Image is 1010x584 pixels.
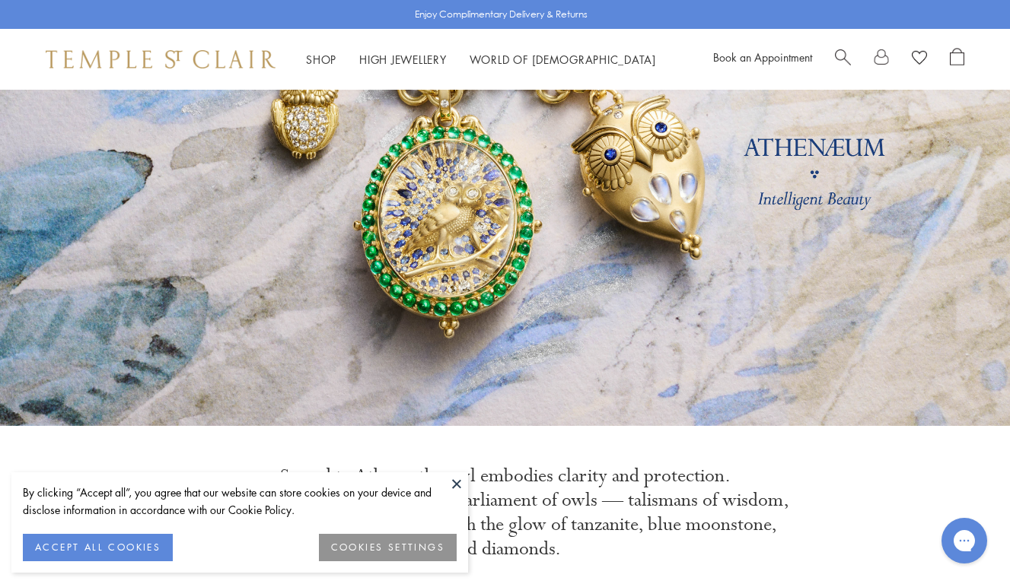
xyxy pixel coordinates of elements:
iframe: Gorgias live chat messenger [934,513,995,569]
a: Open Shopping Bag [950,48,964,71]
div: By clicking “Accept all”, you agree that our website can store cookies on your device and disclos... [23,484,457,519]
a: Book an Appointment [713,49,812,65]
a: World of [DEMOGRAPHIC_DATA]World of [DEMOGRAPHIC_DATA] [470,52,656,67]
img: Temple St. Clair [46,50,276,68]
p: Sacred to Athena, the owl embodies clarity and protection. [PERSON_NAME] presents a parliament of... [220,464,791,561]
button: COOKIES SETTINGS [319,534,457,561]
button: ACCEPT ALL COOKIES [23,534,173,561]
a: Search [835,48,851,71]
a: High JewelleryHigh Jewellery [359,52,447,67]
a: View Wishlist [912,48,927,71]
nav: Main navigation [306,50,656,69]
a: ShopShop [306,52,336,67]
p: Enjoy Complimentary Delivery & Returns [415,7,588,22]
